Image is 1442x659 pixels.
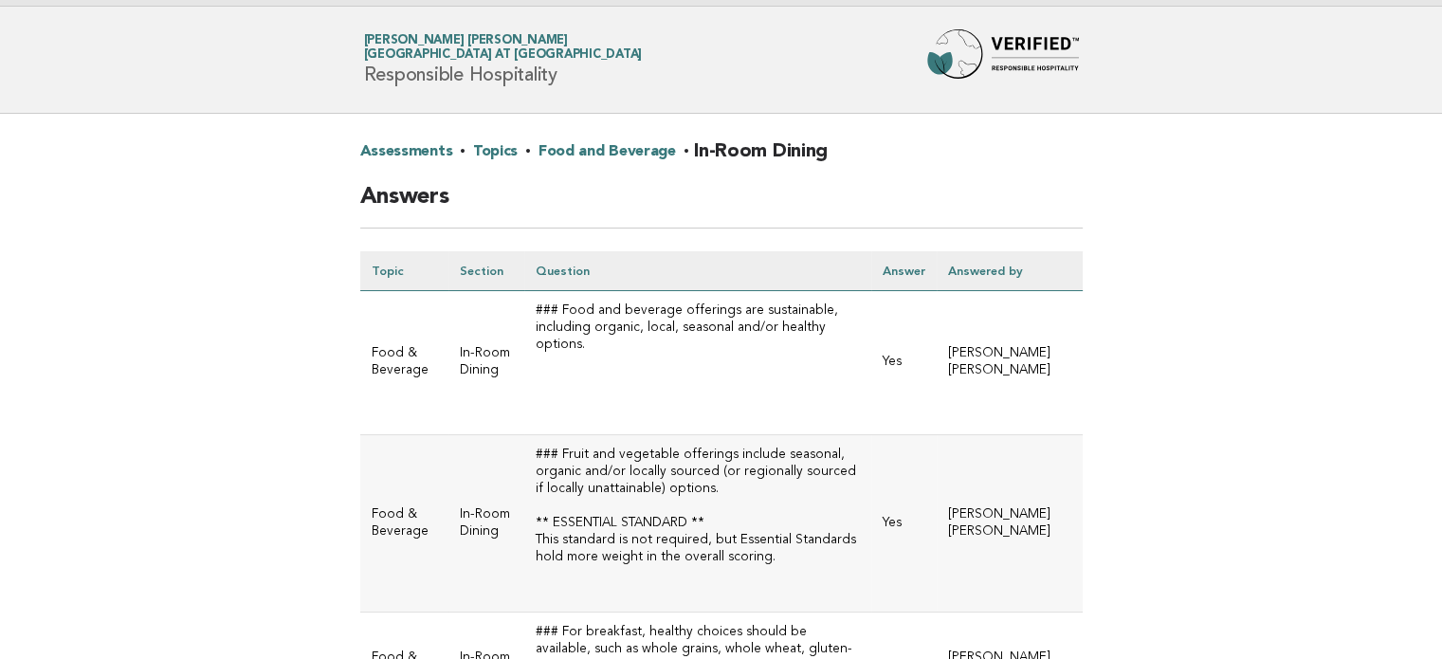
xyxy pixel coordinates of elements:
th: Answered by [937,251,1082,291]
a: [PERSON_NAME] [PERSON_NAME][GEOGRAPHIC_DATA] at [GEOGRAPHIC_DATA] [364,34,643,61]
td: Yes [871,291,937,435]
td: Yes [871,434,937,613]
th: Answer [871,251,937,291]
td: [PERSON_NAME] [PERSON_NAME] [937,291,1082,435]
td: In-Room Dining [448,291,524,435]
td: [PERSON_NAME] [PERSON_NAME] [937,434,1082,613]
td: ### Food and beverage offerings are sustainable, including organic, local, seasonal and/or health... [524,291,871,435]
td: Food & Beverage [360,434,449,613]
h2: · · · In-Room Dining [360,137,1083,182]
td: In-Room Dining [448,434,524,613]
h1: Responsible Hospitality [364,35,643,84]
th: Question [524,251,871,291]
a: Assessments [360,137,453,167]
a: Food and Beverage [538,137,676,167]
h2: Answers [360,182,1083,229]
th: Topic [360,251,449,291]
a: Topics [473,137,518,167]
td: ### Fruit and vegetable offerings include seasonal, organic and/or locally sourced (or regionally... [524,434,871,613]
span: [GEOGRAPHIC_DATA] at [GEOGRAPHIC_DATA] [364,49,643,62]
img: Forbes Travel Guide [927,29,1079,90]
th: Section [448,251,524,291]
td: Food & Beverage [360,291,449,435]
